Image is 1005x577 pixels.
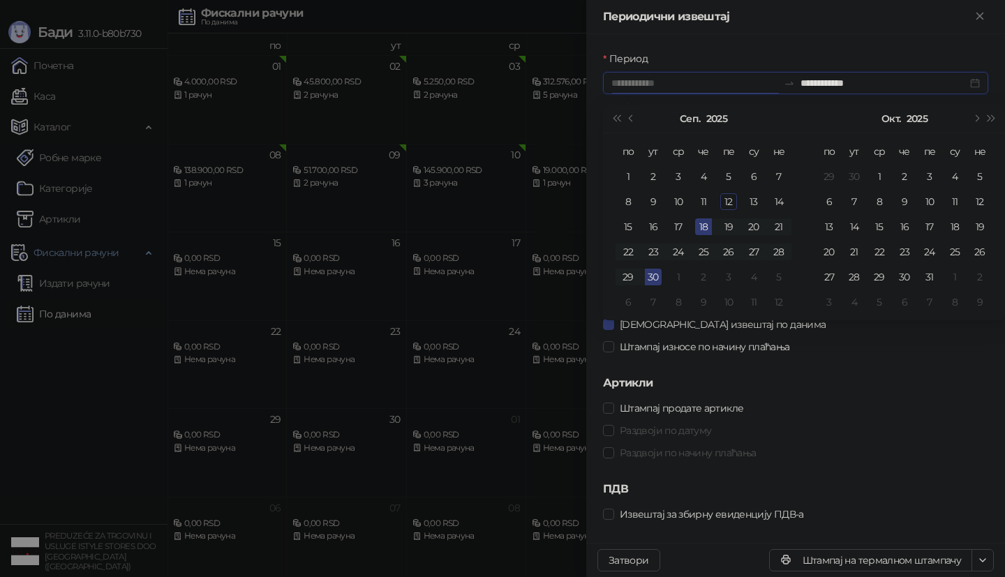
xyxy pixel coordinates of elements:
[971,294,988,310] div: 9
[846,168,863,185] div: 30
[741,214,766,239] td: 2025-09-20
[670,193,687,210] div: 10
[942,290,967,315] td: 2025-11-08
[770,269,787,285] div: 5
[620,218,636,235] div: 15
[971,168,988,185] div: 5
[716,239,741,264] td: 2025-09-26
[871,218,888,235] div: 15
[614,507,810,522] span: Извештај за збирну евиденцију ПДВ-а
[817,139,842,164] th: по
[641,264,666,290] td: 2025-09-30
[666,264,691,290] td: 2025-10-01
[821,168,837,185] div: 29
[616,264,641,290] td: 2025-09-29
[670,294,687,310] div: 8
[942,264,967,290] td: 2025-11-01
[616,290,641,315] td: 2025-10-06
[766,290,791,315] td: 2025-10-12
[766,239,791,264] td: 2025-09-28
[907,105,928,133] button: Изабери годину
[741,290,766,315] td: 2025-10-11
[770,294,787,310] div: 12
[666,214,691,239] td: 2025-09-17
[821,218,837,235] div: 13
[741,164,766,189] td: 2025-09-06
[614,445,761,460] span: Раздвоји по начину плаћања
[842,290,867,315] td: 2025-11-04
[942,139,967,164] th: су
[716,290,741,315] td: 2025-10-10
[614,423,717,438] span: Раздвоји по датуму
[695,218,712,235] div: 18
[645,243,662,260] div: 23
[670,243,687,260] div: 24
[603,8,971,25] div: Периодични извештај
[616,214,641,239] td: 2025-09-15
[716,164,741,189] td: 2025-09-05
[624,105,639,133] button: Претходни месец (PageUp)
[720,218,737,235] div: 19
[917,264,942,290] td: 2025-10-31
[967,290,992,315] td: 2025-11-09
[896,168,913,185] div: 2
[766,139,791,164] th: не
[921,218,938,235] div: 17
[680,105,700,133] button: Изабери месец
[846,243,863,260] div: 21
[892,239,917,264] td: 2025-10-23
[741,139,766,164] th: су
[967,264,992,290] td: 2025-11-02
[745,294,762,310] div: 11
[842,239,867,264] td: 2025-10-21
[770,168,787,185] div: 7
[842,139,867,164] th: ут
[603,51,656,66] label: Период
[620,269,636,285] div: 29
[769,549,972,571] button: Штампај на термалном штампачу
[821,243,837,260] div: 20
[917,239,942,264] td: 2025-10-24
[691,164,716,189] td: 2025-09-04
[616,164,641,189] td: 2025-09-01
[720,243,737,260] div: 26
[842,214,867,239] td: 2025-10-14
[666,239,691,264] td: 2025-09-24
[745,218,762,235] div: 20
[616,189,641,214] td: 2025-09-08
[846,218,863,235] div: 14
[892,164,917,189] td: 2025-10-02
[821,294,837,310] div: 3
[691,264,716,290] td: 2025-10-02
[645,218,662,235] div: 16
[971,243,988,260] div: 26
[892,264,917,290] td: 2025-10-30
[616,239,641,264] td: 2025-09-22
[641,189,666,214] td: 2025-09-09
[971,193,988,210] div: 12
[616,139,641,164] th: по
[867,214,892,239] td: 2025-10-15
[892,214,917,239] td: 2025-10-16
[946,168,963,185] div: 4
[611,75,778,91] input: Период
[716,264,741,290] td: 2025-10-03
[871,193,888,210] div: 8
[784,77,795,89] span: to
[720,168,737,185] div: 5
[896,294,913,310] div: 6
[720,294,737,310] div: 10
[867,239,892,264] td: 2025-10-22
[766,164,791,189] td: 2025-09-07
[666,189,691,214] td: 2025-09-10
[867,189,892,214] td: 2025-10-08
[770,243,787,260] div: 28
[921,269,938,285] div: 31
[817,164,842,189] td: 2025-09-29
[896,218,913,235] div: 16
[645,193,662,210] div: 9
[817,189,842,214] td: 2025-10-06
[942,189,967,214] td: 2025-10-11
[967,139,992,164] th: не
[641,290,666,315] td: 2025-10-07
